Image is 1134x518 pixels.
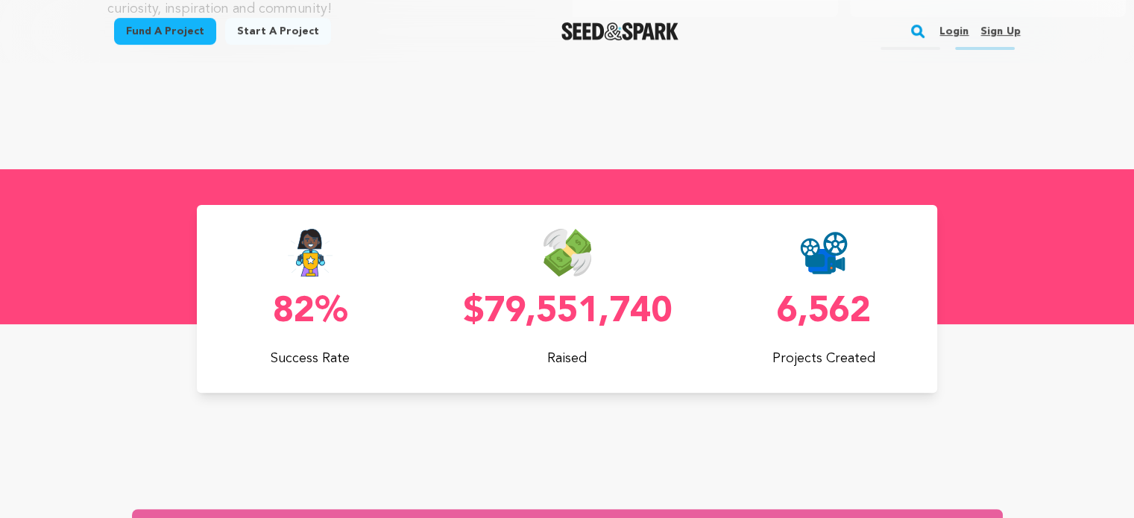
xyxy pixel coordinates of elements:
a: Fund a project [114,18,216,45]
img: Seed&Spark Projects Created Icon [800,229,848,277]
a: Start a project [225,18,331,45]
img: Seed&Spark Logo Dark Mode [561,22,678,40]
p: Raised [453,348,680,369]
p: $79,551,740 [453,294,680,330]
a: Seed&Spark Homepage [561,22,678,40]
a: Login [939,19,968,43]
p: 82% [197,294,423,330]
p: Success Rate [197,348,423,369]
p: 6,562 [711,294,937,330]
img: Seed&Spark Money Raised Icon [544,229,591,277]
p: Projects Created [711,348,937,369]
a: Sign up [980,19,1020,43]
img: Seed&Spark Success Rate Icon [287,229,333,277]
